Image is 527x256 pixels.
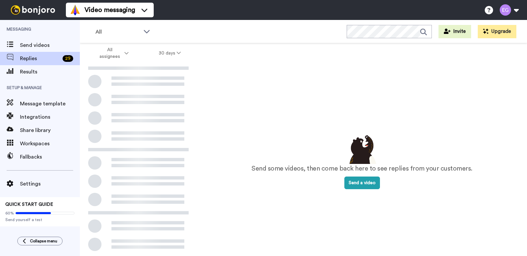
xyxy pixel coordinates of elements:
span: 60% [5,210,14,216]
img: results-emptystates.png [345,133,379,164]
span: Collapse menu [30,238,57,244]
span: Video messaging [85,5,135,15]
span: Share library [20,126,80,134]
p: Send some videos, then come back here to see replies from your customers. [252,164,472,174]
span: Replies [20,55,60,63]
span: Fallbacks [20,153,80,161]
span: All assignees [96,47,123,60]
img: bj-logo-header-white.svg [8,5,58,15]
span: Settings [20,180,80,188]
span: Integrations [20,113,80,121]
button: 30 days [144,47,196,59]
span: Workspaces [20,140,80,148]
button: Upgrade [478,25,516,38]
span: QUICK START GUIDE [5,202,53,207]
div: 29 [63,55,73,62]
span: Send videos [20,41,80,49]
span: Message template [20,100,80,108]
button: Invite [439,25,471,38]
img: vm-color.svg [70,5,81,15]
button: Send a video [344,177,380,189]
a: Send a video [344,181,380,185]
span: Send yourself a test [5,217,75,222]
button: All assignees [81,44,144,63]
button: Collapse menu [17,237,63,245]
span: All [95,28,140,36]
span: Results [20,68,80,76]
